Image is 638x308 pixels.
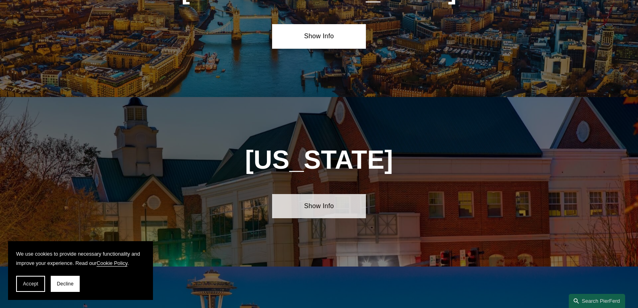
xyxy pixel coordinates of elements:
a: Cookie Policy [97,260,128,266]
h1: [US_STATE] [178,145,460,175]
span: Decline [57,281,74,287]
span: Accept [23,281,38,287]
button: Decline [51,276,80,292]
a: Show Info [272,194,366,218]
a: Search this site [569,294,625,308]
button: Accept [16,276,45,292]
section: Cookie banner [8,241,153,300]
p: We use cookies to provide necessary functionality and improve your experience. Read our . [16,249,145,268]
a: Show Info [272,24,366,48]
